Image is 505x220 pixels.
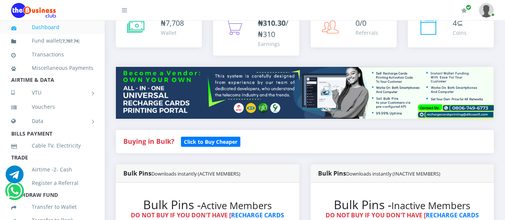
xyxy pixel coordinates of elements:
a: 0/0 Referrals [311,10,397,47]
span: 4 [453,18,457,28]
a: Miscellaneous Payments [11,59,93,77]
b: 7,707.74 [62,38,78,44]
img: multitenant_rcp.png [116,67,494,119]
i: Renew/Upgrade Subscription [461,7,467,13]
div: Earnings [258,40,292,48]
a: ₦7,708 Wallet [116,10,202,47]
a: Register a Referral [11,174,93,192]
b: ₦310.30 [258,18,286,28]
small: [ ] [61,38,80,44]
a: Transfer to Wallet [11,198,93,216]
a: Transactions [11,46,93,63]
img: User [479,3,494,18]
strong: Buying in Bulk? [123,137,174,146]
a: Data [11,112,93,130]
a: Click to Buy Cheaper [181,137,240,146]
h2: Bulk Pins - [326,198,479,212]
img: Logo [11,3,56,18]
a: Fund wallet[7,707.74] [11,32,93,50]
strong: Bulk Pins [123,169,240,177]
a: Airtime -2- Cash [11,161,93,178]
small: Downloads instantly (ACTIVE MEMBERS) [151,170,240,177]
a: Vouchers [11,98,93,115]
div: Referrals [355,29,378,37]
div: ⊆ [453,18,466,29]
b: Click to Buy Cheaper [184,138,237,145]
span: Renew/Upgrade Subscription [466,4,471,10]
div: ₦ [161,18,184,29]
a: Dashboard [11,19,93,36]
a: VTU [11,83,93,102]
small: Downloads instantly (INACTIVE MEMBERS) [346,170,440,177]
strong: Bulk Pins [318,169,440,177]
a: Chat for support [6,171,24,183]
div: Coins [453,29,466,37]
div: Wallet [161,29,184,37]
small: Active Members [201,199,272,212]
span: 7,708 [166,18,184,28]
a: Chat for support [7,188,22,200]
span: 0/0 [355,18,366,28]
a: ₦310.30/₦310 Earnings [213,10,299,56]
a: Cable TV, Electricity [11,137,93,154]
small: Inactive Members [391,199,470,212]
h2: Bulk Pins - [131,198,284,212]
